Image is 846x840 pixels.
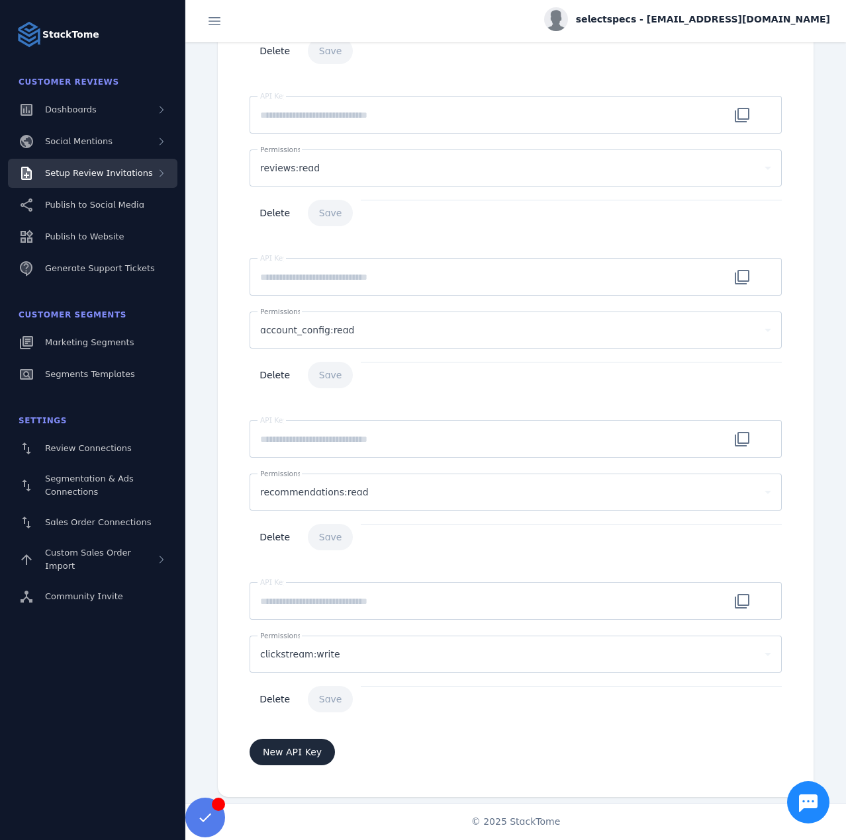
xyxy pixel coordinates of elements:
span: selectspecs - [EMAIL_ADDRESS][DOMAIN_NAME] [576,13,830,26]
span: Customer Segments [19,310,126,319]
span: Dashboards [45,105,97,114]
span: Delete [259,46,290,56]
span: Community Invite [45,591,123,601]
img: profile.jpg [544,7,568,31]
span: Segmentation & Ads Connections [45,474,134,497]
a: Publish to Website [8,222,177,251]
span: account_config:read [260,322,354,338]
button: API key delete button [250,38,300,64]
span: © 2025 StackTome [471,815,561,829]
a: Segments Templates [8,360,177,389]
button: Api key copy button [729,264,755,290]
a: Community Invite [8,582,177,611]
button: API key delete button [250,524,300,550]
strong: StackTome [42,28,99,42]
a: Generate Support Tickets [8,254,177,283]
span: reviews:read [260,160,320,176]
button: Api key copy button [729,102,755,128]
span: Segments Templates [45,369,135,379]
button: API key delete button [250,200,300,226]
mat-label: API Key [260,254,287,262]
a: Marketing Segments [8,328,177,357]
mat-label: Permissions [260,146,301,153]
mat-form-field: API key [250,96,782,147]
span: Custom Sales Order Import [45,548,131,571]
img: Logo image [16,21,42,48]
span: Customer Reviews [19,77,119,87]
mat-form-field: API key permissions [250,309,782,362]
a: Publish to Social Media [8,190,177,220]
mat-label: API Key [260,578,287,586]
span: New API Key [263,747,322,757]
span: Delete [259,370,290,380]
span: recommendations:read [260,484,369,500]
mat-label: Permissions [260,470,301,478]
a: Sales Order Connections [8,508,177,537]
span: Delete [259,532,290,542]
mat-form-field: API key permissions [250,147,782,200]
mat-form-field: API key [250,258,782,309]
a: Segmentation & Ads Connections [8,466,177,505]
button: API key delete button [250,362,300,388]
span: Marketing Segments [45,337,134,347]
span: Social Mentions [45,136,113,146]
span: Publish to Website [45,231,124,241]
mat-label: Permissions [260,632,301,640]
span: Publish to Social Media [45,200,144,210]
span: Settings [19,416,67,425]
span: Generate Support Tickets [45,263,155,273]
mat-form-field: API key permissions [250,633,782,686]
span: Delete [259,208,290,218]
mat-label: API Key [260,416,287,424]
span: Review Connections [45,443,132,453]
button: Add new API key button [250,739,335,765]
span: Sales Order Connections [45,517,151,527]
button: API key delete button [250,686,300,712]
a: Review Connections [8,434,177,463]
button: Api key copy button [729,426,755,452]
span: Delete [259,694,290,704]
mat-label: API Key [260,92,287,100]
button: Api key copy button [729,588,755,614]
mat-form-field: API key [250,420,782,471]
span: clickstream:write [260,646,340,662]
button: selectspecs - [EMAIL_ADDRESS][DOMAIN_NAME] [544,7,830,31]
mat-form-field: API key [250,582,782,633]
mat-label: Permissions [260,308,301,315]
span: Setup Review Invitations [45,168,153,178]
mat-form-field: API key permissions [250,471,782,524]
